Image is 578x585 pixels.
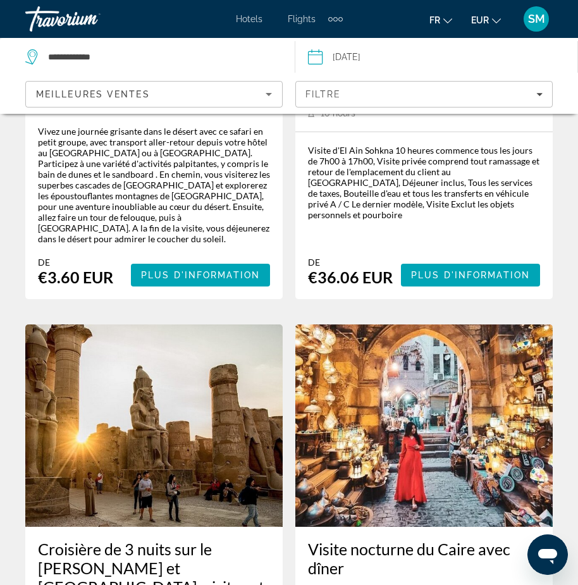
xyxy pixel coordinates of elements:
button: Change currency [471,11,501,29]
img: Visite nocturne du Caire avec dîner [295,324,553,527]
img: Croisière de 3 nuits sur le Nil Assouan et Louxor, visites et montgolfière, Abou Simbel depuis As... [25,324,283,527]
span: Meilleures ventes [36,89,150,99]
mat-select: Sort by [36,87,272,102]
div: De [38,257,113,268]
span: EUR [471,15,489,25]
a: Visite nocturne du Caire avec dîner [308,539,540,577]
button: Change language [429,11,452,29]
span: Filtre [305,89,341,99]
button: Filters [295,81,553,108]
button: Extra navigation items [328,9,343,29]
span: Plus d'information [411,270,530,280]
a: Travorium [25,3,152,35]
div: €3.60 EUR [38,268,113,286]
span: SM [528,13,545,25]
button: Plus d'information [131,264,270,286]
button: Plus d'information [401,264,540,286]
button: User Menu [520,6,553,32]
div: €36.06 EUR [308,268,393,286]
a: Hotels [236,14,262,24]
iframe: Bouton de lancement de la fenêtre de messagerie [527,534,568,575]
a: Flights [288,14,316,24]
span: Plus d'information [141,270,260,280]
input: Search destination [47,47,282,66]
div: Vivez une journée grisante dans le désert avec ce safari en petit groupe, avec transport aller-re... [38,126,270,244]
div: De [308,257,393,268]
button: [DATE]Date: Dec 1, 2025 [308,38,577,76]
span: fr [429,15,440,25]
div: Visite d'El Ain Sohkna 10 heures commence tous les jours de 7h00 à 17h00, Visite privée comprend ... [308,145,540,220]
